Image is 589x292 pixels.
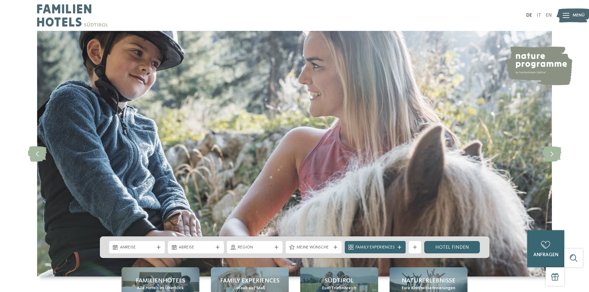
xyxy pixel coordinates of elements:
[546,13,552,18] a: EN
[424,241,480,253] a: Hotel finden
[179,244,213,251] span: Abreise
[537,13,541,18] a: IT
[120,244,154,251] span: Anreise
[297,244,331,251] span: Meine Wünsche
[356,244,395,251] span: Family Experiences
[136,277,185,285] span: Familienhotels
[526,13,532,18] a: DE
[220,277,280,285] span: Family Experiences
[402,285,455,291] span: Eure Kindheitserinnerungen
[573,12,585,19] span: Menü
[238,244,272,251] span: Region
[37,31,552,277] img: Familienhotels Südtirol: The happy family places
[504,46,572,85] img: nature programme by Familienhotels Südtirol
[402,277,455,285] span: Naturerlebnisse
[234,285,265,291] span: Urlaub auf Maß
[322,285,356,291] span: Euer Erlebnisreich
[137,285,184,291] span: Alle Hotels im Überblick
[325,277,354,285] span: Südtirol
[533,252,558,257] span: anfragen
[527,230,564,267] a: anfragen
